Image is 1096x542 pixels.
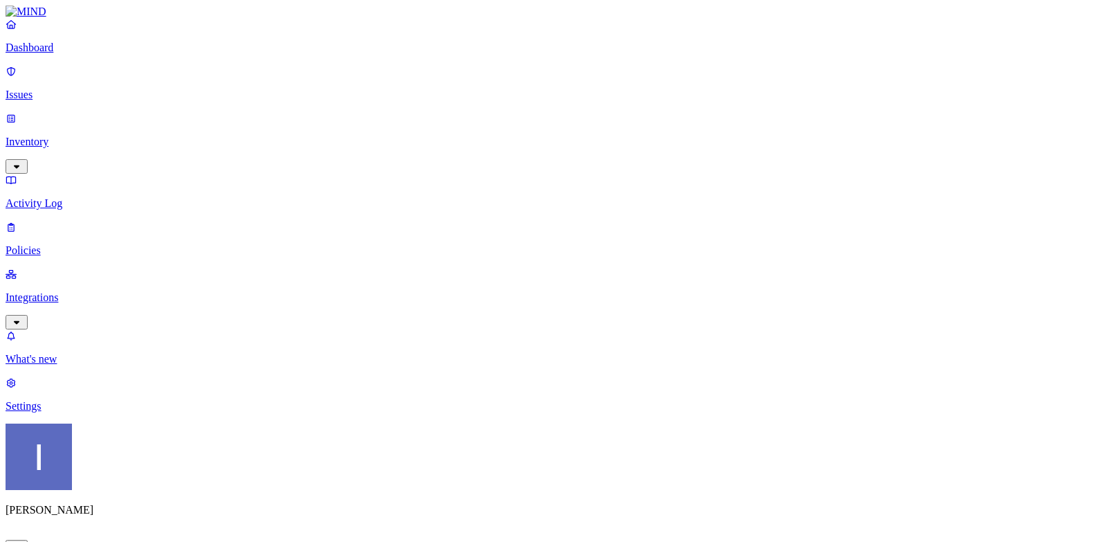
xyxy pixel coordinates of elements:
[6,42,1090,54] p: Dashboard
[6,221,1090,257] a: Policies
[6,6,1090,18] a: MIND
[6,329,1090,365] a: What's new
[6,268,1090,327] a: Integrations
[6,400,1090,413] p: Settings
[6,18,1090,54] a: Dashboard
[6,89,1090,101] p: Issues
[6,504,1090,516] p: [PERSON_NAME]
[6,291,1090,304] p: Integrations
[6,136,1090,148] p: Inventory
[6,112,1090,172] a: Inventory
[6,244,1090,257] p: Policies
[6,353,1090,365] p: What's new
[6,65,1090,101] a: Issues
[6,6,46,18] img: MIND
[6,377,1090,413] a: Settings
[6,424,72,490] img: Itai Schwartz
[6,174,1090,210] a: Activity Log
[6,197,1090,210] p: Activity Log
